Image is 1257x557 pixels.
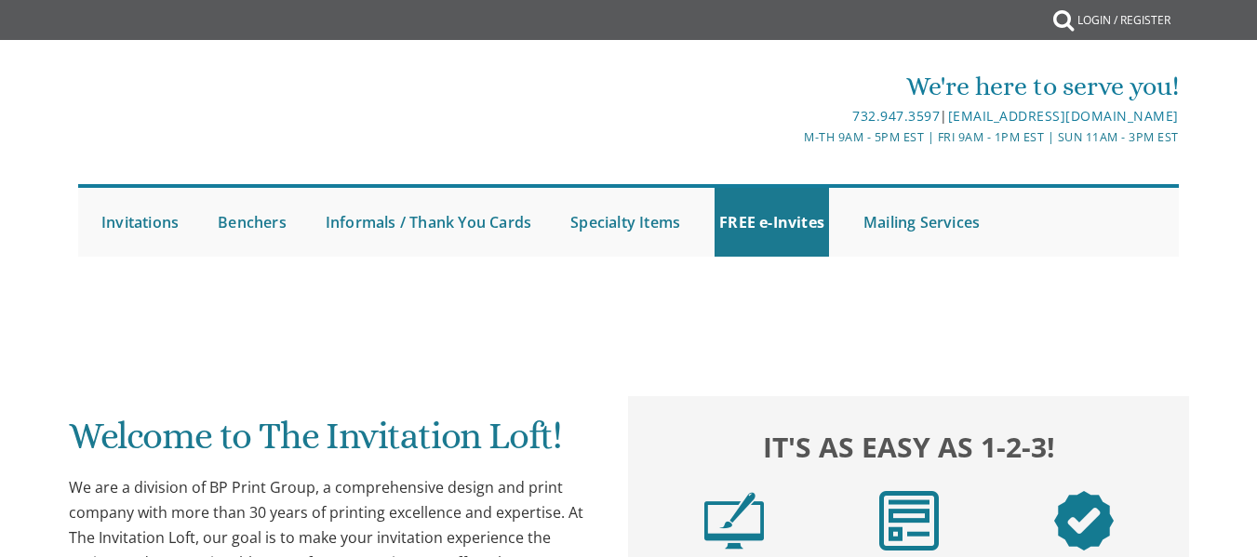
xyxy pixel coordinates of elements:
img: step2.png [879,491,939,550]
h1: Welcome to The Invitation Loft! [69,416,594,471]
a: Mailing Services [859,188,984,257]
div: M-Th 9am - 5pm EST | Fri 9am - 1pm EST | Sun 11am - 3pm EST [446,127,1179,147]
a: [EMAIL_ADDRESS][DOMAIN_NAME] [948,107,1179,125]
h2: It's as easy as 1-2-3! [647,427,1171,468]
a: Informals / Thank You Cards [321,188,536,257]
a: Benchers [213,188,291,257]
img: step1.png [704,491,764,550]
a: Invitations [97,188,183,257]
img: step3.png [1054,491,1114,550]
div: | [446,105,1179,127]
a: FREE e-Invites [715,188,829,257]
a: 732.947.3597 [852,107,940,125]
div: We're here to serve you! [446,68,1179,105]
a: Specialty Items [566,188,685,257]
